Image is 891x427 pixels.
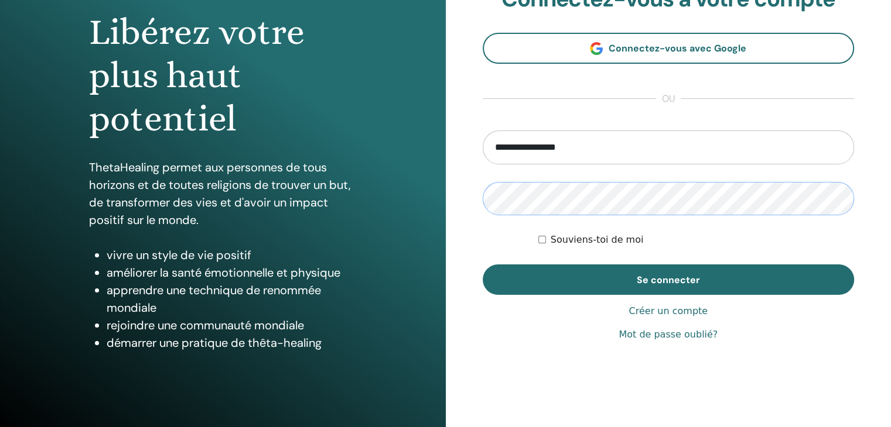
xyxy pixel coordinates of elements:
font: Mot de passe oublié? [619,329,718,340]
font: améliorer la santé émotionnelle et physique [107,265,340,280]
div: Gardez-moi authentifié indéfiniment ou jusqu'à ce que je me déconnecte manuellement [538,233,854,247]
font: rejoindre une communauté mondiale [107,318,304,333]
font: Connectez-vous avec Google [609,42,746,54]
a: Créer un compte [629,304,708,318]
font: ou [662,92,675,105]
font: Libérez votre plus haut potentiel [89,11,305,140]
button: Se connecter [483,264,855,295]
font: ThetaHealing permet aux personnes de tous horizons et de toutes religions de trouver un but, de t... [89,160,351,228]
font: Se connecter [637,274,700,286]
font: apprendre une technique de renommée mondiale [107,283,321,315]
font: démarrer une pratique de thêta-healing [107,335,322,350]
font: vivre un style de vie positif [107,247,251,263]
font: Souviens-toi de moi [551,234,644,245]
a: Mot de passe oublié? [619,328,718,342]
font: Créer un compte [629,305,708,316]
a: Connectez-vous avec Google [483,33,855,64]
